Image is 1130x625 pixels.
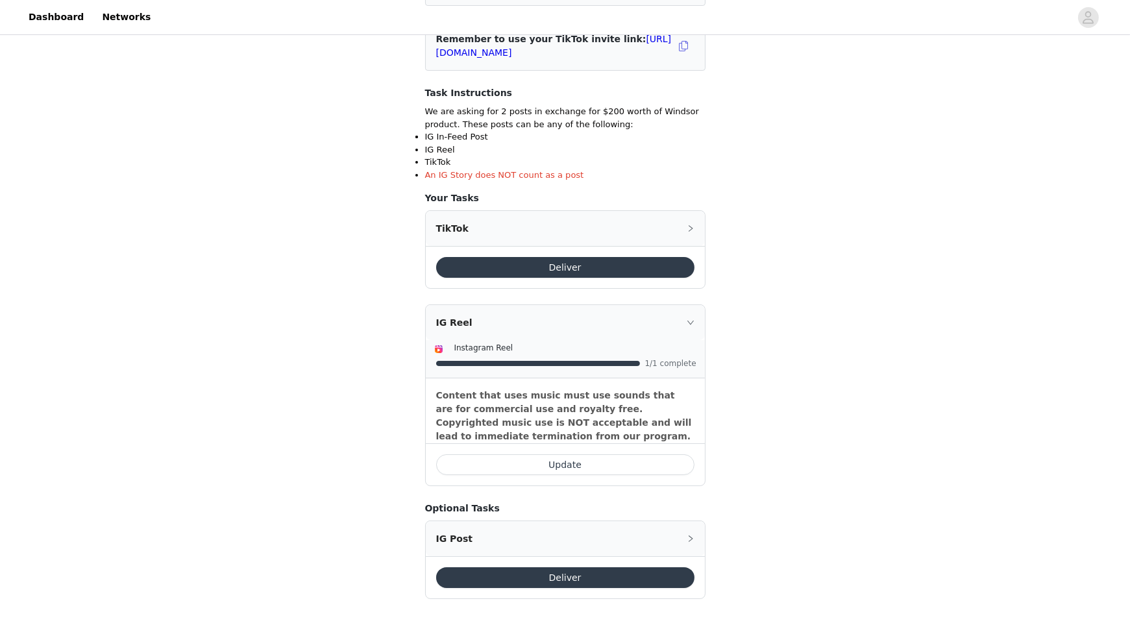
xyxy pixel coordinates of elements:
[426,211,705,246] div: icon: rightTikTok
[425,191,706,205] h4: Your Tasks
[436,567,694,588] button: Deliver
[425,502,706,515] h4: Optional Tasks
[436,390,692,441] strong: Content that uses music must use sounds that are for commercial use and royalty free. Copyrighted...
[1082,7,1094,28] div: avatar
[425,105,706,130] p: We are asking for 2 posts in exchange for $200 worth of Windsor product. These posts can be any o...
[645,360,697,367] span: 1/1 complete
[687,225,694,232] i: icon: right
[426,305,705,340] div: icon: rightIG Reel
[436,257,694,278] button: Deliver
[454,343,513,352] span: Instagram Reel
[687,319,694,326] i: icon: right
[425,143,706,156] li: IG Reel
[21,3,92,32] a: Dashboard
[425,86,706,100] h4: Task Instructions
[425,170,584,180] span: An IG Story does NOT count as a post
[434,344,444,354] img: Instagram Reels Icon
[687,535,694,543] i: icon: right
[426,521,705,556] div: icon: rightIG Post
[425,130,706,143] li: IG In-Feed Post
[436,454,694,475] button: Update
[94,3,158,32] a: Networks
[425,156,706,169] li: TikTok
